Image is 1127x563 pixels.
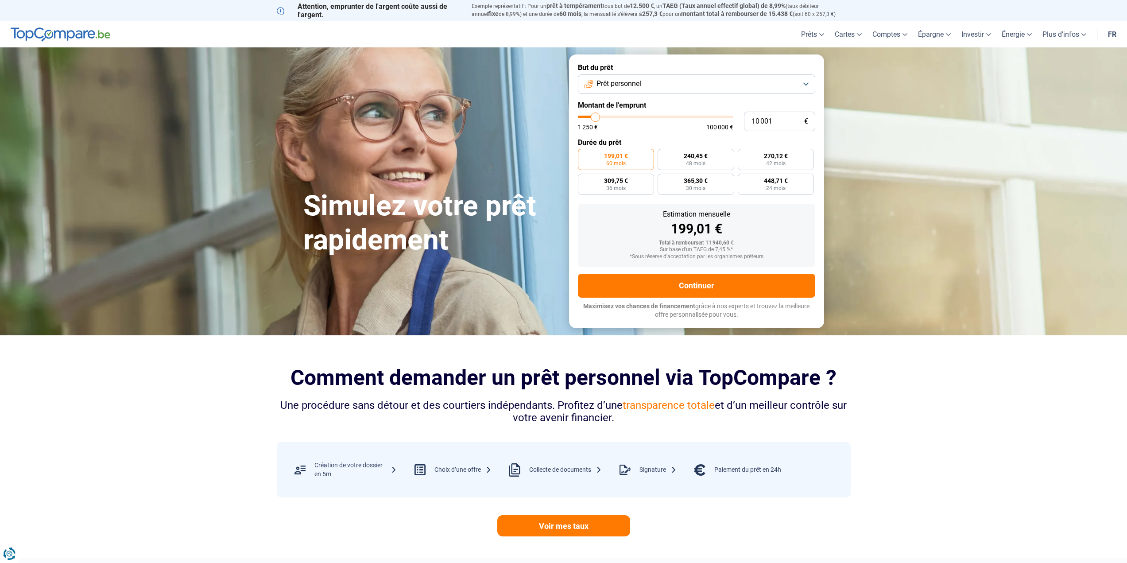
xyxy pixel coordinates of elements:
[804,118,808,125] span: €
[1037,21,1092,47] a: Plus d'infos
[766,161,786,166] span: 42 mois
[585,247,808,253] div: Sur base d'un TAEG de 7,45 %*
[434,466,492,474] div: Choix d’une offre
[529,466,602,474] div: Collecte de documents
[766,186,786,191] span: 24 mois
[277,365,851,390] h2: Comment demander un prêt personnel via TopCompare ?
[578,101,815,109] label: Montant de l'emprunt
[585,222,808,236] div: 199,01 €
[488,10,499,17] span: fixe
[604,178,628,184] span: 309,75 €
[764,178,788,184] span: 448,71 €
[578,124,598,130] span: 1 250 €
[585,211,808,218] div: Estimation mensuelle
[606,161,626,166] span: 60 mois
[585,254,808,260] div: *Sous réserve d'acceptation par les organismes prêteurs
[642,10,662,17] span: 257,3 €
[604,153,628,159] span: 199,01 €
[706,124,733,130] span: 100 000 €
[867,21,913,47] a: Comptes
[585,240,808,246] div: Total à rembourser: 11 940,60 €
[796,21,829,47] a: Prêts
[578,138,815,147] label: Durée du prêt
[277,2,461,19] p: Attention, emprunter de l'argent coûte aussi de l'argent.
[714,466,781,474] div: Paiement du prêt en 24h
[559,10,581,17] span: 60 mois
[546,2,603,9] span: prêt à tempérament
[11,27,110,42] img: TopCompare
[314,461,397,478] div: Création de votre dossier en 5m
[686,186,705,191] span: 30 mois
[596,79,641,89] span: Prêt personnel
[472,2,851,18] p: Exemple représentatif : Pour un tous but de , un (taux débiteur annuel de 8,99%) et une durée de ...
[764,153,788,159] span: 270,12 €
[277,399,851,425] div: Une procédure sans détour et des courtiers indépendants. Profitez d’une et d’un meilleur contrôle...
[684,178,708,184] span: 365,30 €
[578,74,815,94] button: Prêt personnel
[578,274,815,298] button: Continuer
[497,515,630,536] a: Voir mes taux
[662,2,786,9] span: TAEG (Taux annuel effectif global) de 8,99%
[913,21,956,47] a: Épargne
[578,302,815,319] p: grâce à nos experts et trouvez la meilleure offre personnalisée pour vous.
[996,21,1037,47] a: Énergie
[630,2,654,9] span: 12.500 €
[681,10,793,17] span: montant total à rembourser de 15.438 €
[623,399,715,412] span: transparence totale
[829,21,867,47] a: Cartes
[956,21,996,47] a: Investir
[578,63,815,72] label: But du prêt
[686,161,705,166] span: 48 mois
[639,466,677,474] div: Signature
[606,186,626,191] span: 36 mois
[583,303,695,310] span: Maximisez vos chances de financement
[684,153,708,159] span: 240,45 €
[303,189,558,257] h1: Simulez votre prêt rapidement
[1103,21,1122,47] a: fr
